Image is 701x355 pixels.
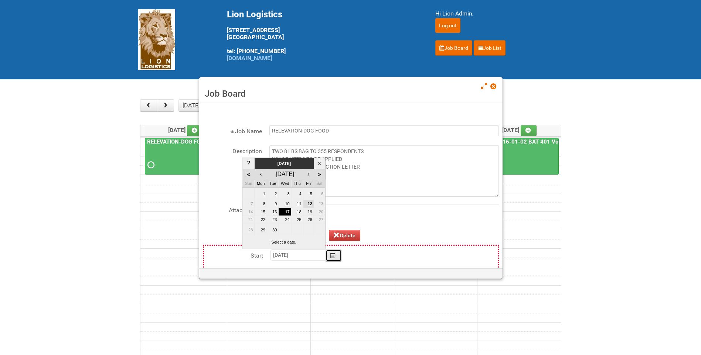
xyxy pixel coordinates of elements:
div: [STREET_ADDRESS] [GEOGRAPHIC_DATA] tel: [PHONE_NUMBER] [227,9,417,62]
span: [DATE] [168,127,203,134]
a: RELEVATION-DOG FOOD [145,138,225,175]
div: › [304,170,313,179]
textarea: TWO 8 LBS BAG TO 355 RESPONDENTS USAGE NEEDS TO BE APPLIED DOUBLE SIDED INSTRUCTION LETTER [269,145,499,197]
div: × [315,159,324,168]
td: Fri [303,180,314,188]
a: Add an event [187,125,203,136]
td: Mon [255,180,267,188]
td: Thu [291,180,303,188]
a: [DOMAIN_NAME] [227,55,272,62]
td: 12 [303,200,314,208]
td: 8 [255,200,267,208]
td: 26 [303,216,314,224]
div: « [244,170,253,179]
td: 21 [243,216,255,224]
label: Attachments [203,204,262,215]
img: Lion Logistics [138,9,175,70]
div: [DATE] [268,170,302,179]
td: [DATE] [255,158,314,169]
td: 29 [255,224,267,236]
h3: Job Board [205,88,497,99]
input: Log out [435,18,460,33]
td: 15 [255,208,267,216]
td: 6 [314,187,325,200]
td: 3 [279,187,291,200]
td: 25 [291,216,303,224]
td: 18 [291,208,303,216]
td: 13 [314,200,325,208]
td: 19 [303,208,314,216]
div: ‹ [255,170,266,179]
td: 4 [291,187,303,200]
td: 11 [291,200,303,208]
td: 17 [279,208,291,216]
label: Description [203,145,262,156]
a: Job List [474,40,506,56]
td: 1 [255,187,267,200]
a: Lion Logistics [138,36,175,43]
td: Wed [279,180,291,188]
td: 23 [267,216,279,224]
button: Delete [329,230,361,241]
label: Job Name [203,125,262,136]
td: 27 [314,216,325,224]
td: Select a date. [243,236,325,249]
td: Tue [267,180,279,188]
span: Lion Logistics [227,9,282,20]
a: Add an event [521,125,537,136]
a: RELEVATION-DOG FOOD [146,138,209,145]
a: 24-079516-01-02 BAT 401 Vuse Box RCT [478,138,559,175]
td: 5 [303,187,314,200]
label: Start [204,249,263,260]
div: ? [244,159,253,168]
td: Sat [314,180,325,188]
button: Calendar [326,249,342,262]
span: Requested [147,162,153,168]
td: 24 [279,216,291,224]
a: Job Board [435,40,472,56]
td: 7 [243,200,255,208]
span: [DATE] [502,127,537,134]
td: 16 [267,208,279,216]
td: 10 [279,200,291,208]
td: 14 [243,208,255,216]
div: » [315,170,324,179]
td: 30 [267,224,279,236]
td: 22 [255,216,267,224]
td: 20 [314,208,325,216]
a: 24-079516-01-02 BAT 401 Vuse Box RCT [479,138,589,145]
td: 9 [267,200,279,208]
div: Hi Lion Admin, [435,9,563,18]
td: 28 [243,224,255,236]
button: [DATE] [178,99,204,112]
td: 2 [267,187,279,200]
td: Sun [243,180,255,188]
